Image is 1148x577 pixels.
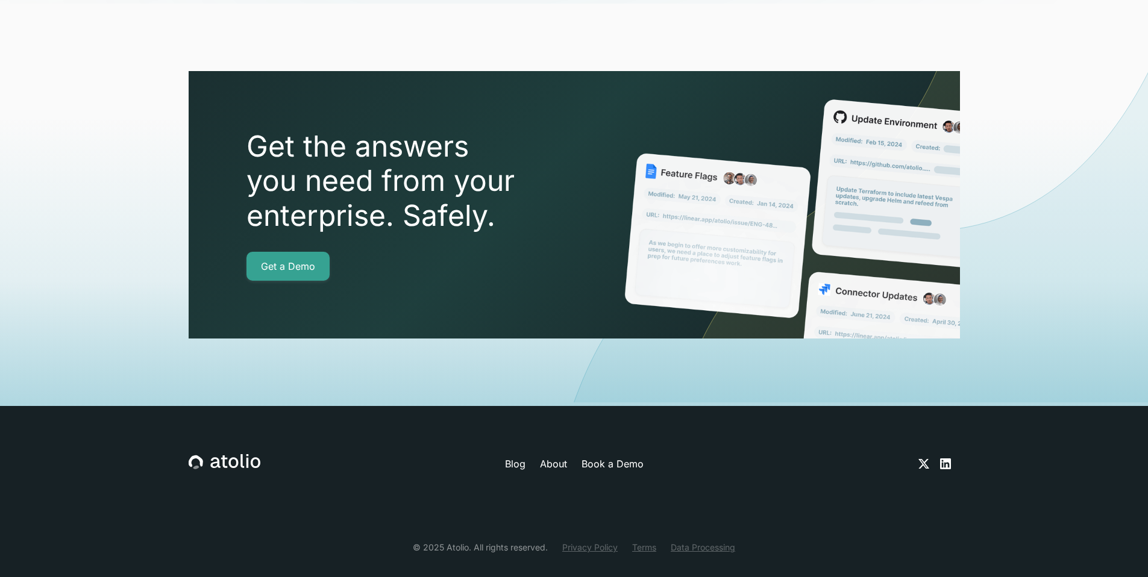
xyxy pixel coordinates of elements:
[562,541,618,554] a: Privacy Policy
[246,129,584,233] h2: Get the answers you need from your enterprise. Safely.
[582,457,644,471] a: Book a Demo
[413,541,548,554] div: © 2025 Atolio. All rights reserved.
[1088,519,1148,577] iframe: Chat Widget
[505,457,525,471] a: Blog
[540,457,567,471] a: About
[632,541,656,554] a: Terms
[671,541,735,554] a: Data Processing
[246,252,330,281] a: Get a Demo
